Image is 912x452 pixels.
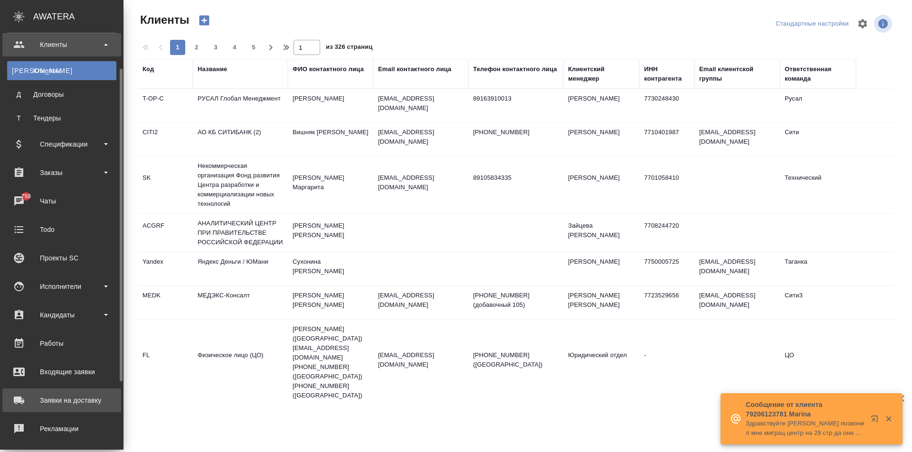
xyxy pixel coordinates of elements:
[189,40,204,55] button: 2
[138,12,189,28] span: Клиенты
[193,157,288,213] td: Некоммерческая организация Фонд развития Центра разработки и коммерциализации новых технологий
[288,123,373,156] td: Вишняк [PERSON_NAME]
[2,388,121,412] a: Заявки на доставку
[293,65,364,74] div: ФИО контактного лица
[568,65,635,83] div: Клиентский менеджер
[7,279,116,294] div: Исполнители
[563,168,639,202] td: [PERSON_NAME]
[7,37,116,52] div: Клиенты
[780,123,856,156] td: Сити
[12,90,112,99] div: Договоры
[874,15,894,33] span: Посмотреть информацию
[773,17,851,31] div: split button
[138,346,193,379] td: FL
[189,43,204,52] span: 2
[288,320,373,405] td: [PERSON_NAME] ([GEOGRAPHIC_DATA]) [EMAIL_ADDRESS][DOMAIN_NAME] [PHONE_NUMBER] ([GEOGRAPHIC_DATA])...
[2,189,121,213] a: 750Чаты
[7,85,116,104] a: ДДоговоры
[378,351,464,369] p: [EMAIL_ADDRESS][DOMAIN_NAME]
[2,246,121,270] a: Проекты SC
[2,417,121,441] a: Рекламации
[473,128,559,137] p: [PHONE_NUMBER]
[746,400,864,419] p: Сообщение от клиента 79206123781 Marina
[138,168,193,202] td: SK
[12,113,112,123] div: Тендеры
[193,346,288,379] td: Физическое лицо (ЦО)
[644,65,690,83] div: ИНН контрагента
[780,168,856,202] td: Технический
[16,192,37,201] span: 750
[208,40,223,55] button: 3
[473,65,557,74] div: Телефон контактного лица
[288,168,373,202] td: [PERSON_NAME] Маргарита
[288,216,373,249] td: [PERSON_NAME] [PERSON_NAME]
[7,422,116,436] div: Рекламации
[7,194,116,208] div: Чаты
[473,173,559,183] p: 89105834335
[246,43,261,52] span: 5
[563,346,639,379] td: Юридический отдел
[227,43,242,52] span: 4
[780,346,856,379] td: ЦО
[780,89,856,122] td: Русал
[7,109,116,128] a: ТТендеры
[193,12,216,28] button: Создать
[639,346,694,379] td: -
[639,252,694,286] td: 7750005725
[378,65,451,74] div: Email контактного лица
[138,286,193,319] td: MEDK
[193,123,288,156] td: АО КБ СИТИБАНК (2)
[288,89,373,122] td: [PERSON_NAME]
[639,168,694,202] td: 7701058410
[33,7,123,26] div: AWATERA
[138,216,193,249] td: ACGRF
[639,123,694,156] td: 7710401987
[378,291,464,310] p: [EMAIL_ADDRESS][DOMAIN_NAME]
[785,65,851,83] div: Ответственная команда
[193,286,288,319] td: МЕДЭКС-Консалт
[7,166,116,180] div: Заказы
[326,41,372,55] span: из 326 страниц
[7,393,116,407] div: Заявки на доставку
[198,65,227,74] div: Название
[7,336,116,351] div: Работы
[780,286,856,319] td: Сити3
[7,251,116,265] div: Проекты SC
[780,252,856,286] td: Таганка
[378,128,464,147] p: [EMAIL_ADDRESS][DOMAIN_NAME]
[563,89,639,122] td: [PERSON_NAME]
[851,12,874,35] span: Настроить таблицу
[473,291,559,310] p: [PHONE_NUMBER] (добавочный 105)
[563,252,639,286] td: [PERSON_NAME]
[378,94,464,113] p: [EMAIL_ADDRESS][DOMAIN_NAME]
[378,173,464,192] p: [EMAIL_ADDRESS][DOMAIN_NAME]
[694,286,780,319] td: [EMAIL_ADDRESS][DOMAIN_NAME]
[7,137,116,151] div: Спецификации
[208,43,223,52] span: 3
[694,252,780,286] td: [EMAIL_ADDRESS][DOMAIN_NAME]
[639,216,694,249] td: 7708244720
[193,89,288,122] td: РУСАЛ Глобал Менеджмент
[138,252,193,286] td: Yandex
[7,222,116,237] div: Todo
[563,216,639,249] td: Зайцева [PERSON_NAME]
[7,308,116,322] div: Кандидаты
[473,351,559,369] p: [PHONE_NUMBER] ([GEOGRAPHIC_DATA])
[246,40,261,55] button: 5
[193,252,288,286] td: Яндекс Деньги / ЮМани
[699,65,775,83] div: Email клиентской группы
[2,360,121,384] a: Входящие заявки
[142,65,154,74] div: Код
[746,419,864,438] p: Здравствуйте [PERSON_NAME] позвонил мне миграц.центр на 29 стр да они хотят во множественном числ...
[7,61,116,80] a: [PERSON_NAME]Клиенты
[639,286,694,319] td: 7723529656
[7,365,116,379] div: Входящие заявки
[227,40,242,55] button: 4
[138,89,193,122] td: T-OP-C
[288,286,373,319] td: [PERSON_NAME] [PERSON_NAME]
[2,332,121,355] a: Работы
[2,218,121,241] a: Todo
[138,123,193,156] td: CITI2
[563,123,639,156] td: [PERSON_NAME]
[12,66,112,75] div: Клиенты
